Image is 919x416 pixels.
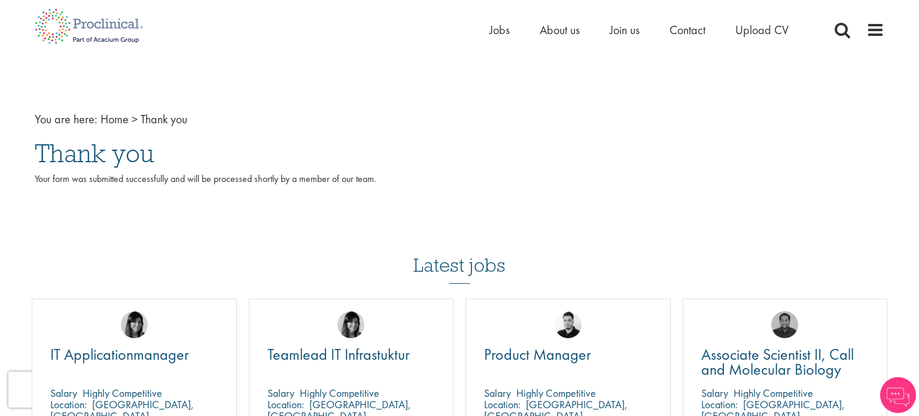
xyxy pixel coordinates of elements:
img: Anderson Maldonado [555,311,582,338]
span: Location: [267,397,304,411]
a: Associate Scientist II, Call and Molecular Biology [701,347,869,377]
img: Tesnim Chagklil [121,311,148,338]
span: Location: [701,397,738,411]
span: > [132,111,138,127]
span: Product Manager [484,344,591,365]
a: Jobs [489,22,510,38]
p: Highly Competitive [516,386,596,400]
p: Your form was submitted successfully and will be processed shortly by a member of our team. [35,172,884,200]
a: IT Applicationmanager [50,347,218,362]
a: breadcrumb link [101,111,129,127]
span: Associate Scientist II, Call and Molecular Biology [701,344,854,379]
p: Highly Competitive [83,386,162,400]
span: IT Applicationmanager [50,344,189,365]
img: Tesnim Chagklil [337,311,364,338]
span: Location: [50,397,87,411]
span: Salary [484,386,511,400]
span: Teamlead IT Infrastuktur [267,344,410,365]
a: Contact [670,22,705,38]
img: Mike Raletz [771,311,798,338]
a: Product Manager [484,347,652,362]
a: About us [540,22,580,38]
p: Highly Competitive [300,386,379,400]
span: Salary [701,386,728,400]
img: Chatbot [880,377,916,413]
span: Location: [484,397,521,411]
span: Thank you [141,111,187,127]
span: You are here: [35,111,98,127]
iframe: reCAPTCHA [8,372,162,408]
span: Salary [267,386,294,400]
p: Highly Competitive [734,386,813,400]
a: Join us [610,22,640,38]
a: Teamlead IT Infrastuktur [267,347,436,362]
a: Upload CV [735,22,789,38]
span: Thank you [35,137,154,169]
span: Salary [50,386,77,400]
h3: Latest jobs [413,225,506,284]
